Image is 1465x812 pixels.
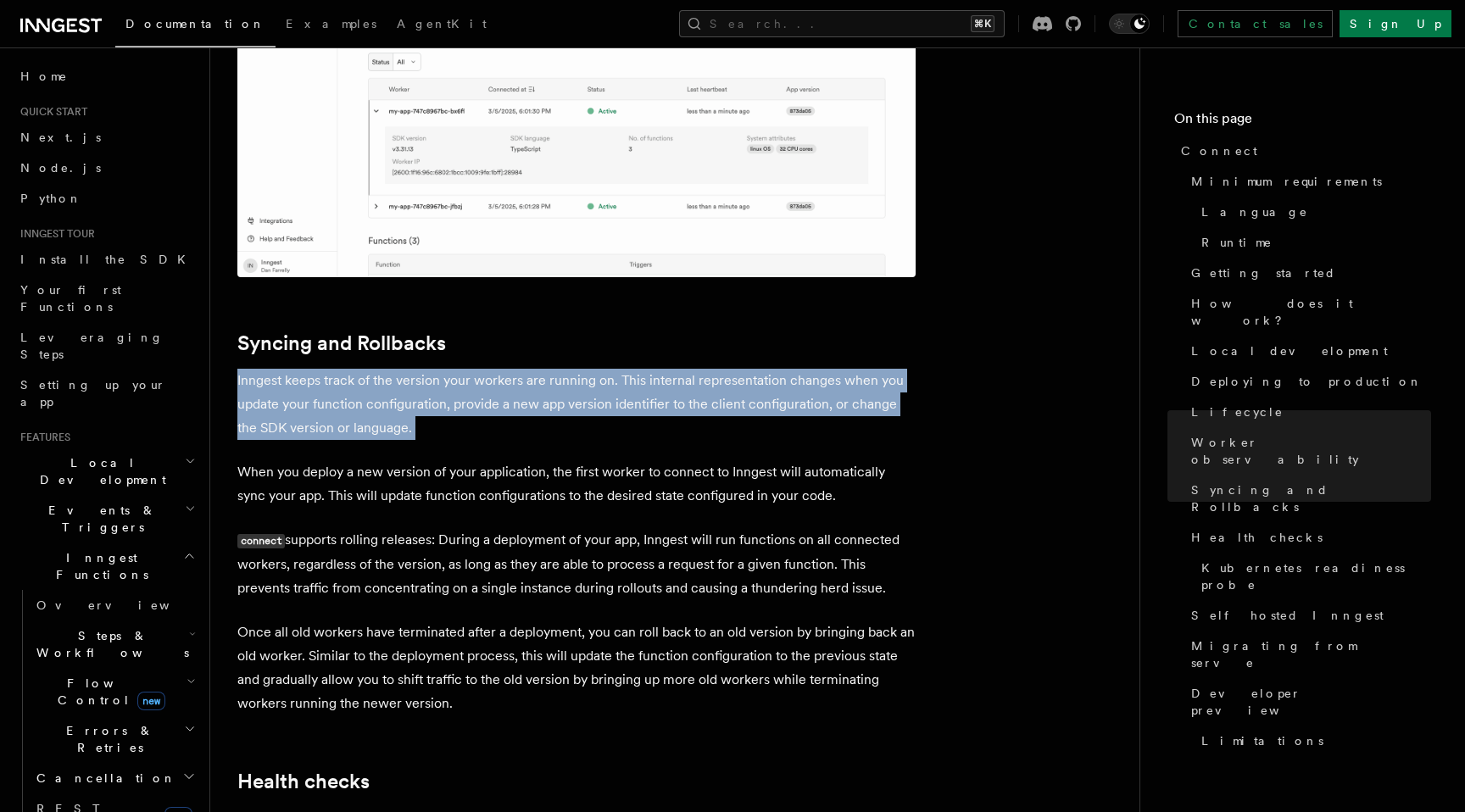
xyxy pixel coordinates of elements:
[237,369,916,440] p: Inngest keeps track of the version your workers are running on. This internal representation chan...
[1191,264,1336,281] span: Getting started
[36,598,211,612] span: Overview
[14,183,199,214] a: Python
[237,460,916,508] p: When you deploy a new version of your application, the first worker to connect to Inngest will au...
[14,431,70,444] span: Features
[14,448,199,495] button: Local Development
[1184,366,1431,397] a: Deploying to production
[30,620,199,668] button: Steps & Workflows
[1184,522,1431,553] a: Health checks
[14,244,199,275] a: Install the SDK
[276,5,387,46] a: Examples
[1184,427,1431,475] a: Worker observability
[237,528,916,600] p: supports rolling releases: During a deployment of your app, Inngest will run functions on all con...
[1191,607,1384,624] span: Self hosted Inngest
[14,322,199,370] a: Leveraging Steps
[115,5,276,47] a: Documentation
[14,61,199,92] a: Home
[286,17,376,31] span: Examples
[30,722,184,756] span: Errors & Retries
[30,675,187,709] span: Flow Control
[1174,108,1431,136] h4: On this page
[1184,678,1431,726] a: Developer preview
[1201,234,1273,251] span: Runtime
[1195,726,1431,756] a: Limitations
[20,68,68,85] span: Home
[387,5,497,46] a: AgentKit
[20,131,101,144] span: Next.js
[1191,637,1431,671] span: Migrating from serve
[20,378,166,409] span: Setting up your app
[125,17,265,31] span: Documentation
[1181,142,1257,159] span: Connect
[30,627,189,661] span: Steps & Workflows
[14,502,185,536] span: Events & Triggers
[1191,434,1431,468] span: Worker observability
[14,549,183,583] span: Inngest Functions
[30,715,199,763] button: Errors & Retries
[1184,258,1431,288] a: Getting started
[397,17,487,31] span: AgentKit
[20,253,196,266] span: Install the SDK
[14,105,87,119] span: Quick start
[1191,342,1388,359] span: Local development
[679,10,1005,37] button: Search...⌘K
[1195,553,1431,600] a: Kubernetes readiness probe
[237,620,916,715] p: Once all old workers have terminated after a deployment, you can roll back to an old version by b...
[1191,685,1431,719] span: Developer preview
[1184,397,1431,427] a: Lifecycle
[1109,14,1150,34] button: Toggle dark mode
[1191,403,1284,420] span: Lifecycle
[1178,10,1333,37] a: Contact sales
[14,495,199,542] button: Events & Triggers
[1184,600,1431,631] a: Self hosted Inngest
[14,153,199,183] a: Node.js
[14,370,199,417] a: Setting up your app
[30,770,176,787] span: Cancellation
[30,668,199,715] button: Flow Controlnew
[1191,295,1431,329] span: How does it work?
[1195,227,1431,258] a: Runtime
[1340,10,1451,37] a: Sign Up
[237,534,285,548] code: connect
[20,283,121,314] span: Your first Functions
[14,542,199,590] button: Inngest Functions
[1191,173,1382,190] span: Minimum requirements
[14,227,95,241] span: Inngest tour
[20,331,164,361] span: Leveraging Steps
[14,275,199,322] a: Your first Functions
[237,770,370,793] a: Health checks
[1201,203,1308,220] span: Language
[30,763,199,793] button: Cancellation
[14,454,185,488] span: Local Development
[1184,166,1431,197] a: Minimum requirements
[1195,197,1431,227] a: Language
[137,692,165,710] span: new
[20,192,82,205] span: Python
[1201,732,1323,749] span: Limitations
[1201,559,1431,593] span: Kubernetes readiness probe
[20,161,101,175] span: Node.js
[30,590,199,620] a: Overview
[971,15,994,32] kbd: ⌘K
[1191,529,1323,546] span: Health checks
[1184,475,1431,522] a: Syncing and Rollbacks
[1174,136,1431,166] a: Connect
[1184,631,1431,678] a: Migrating from serve
[1191,373,1423,390] span: Deploying to production
[1184,336,1431,366] a: Local development
[14,122,199,153] a: Next.js
[1184,288,1431,336] a: How does it work?
[1191,481,1431,515] span: Syncing and Rollbacks
[237,331,446,355] a: Syncing and Rollbacks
